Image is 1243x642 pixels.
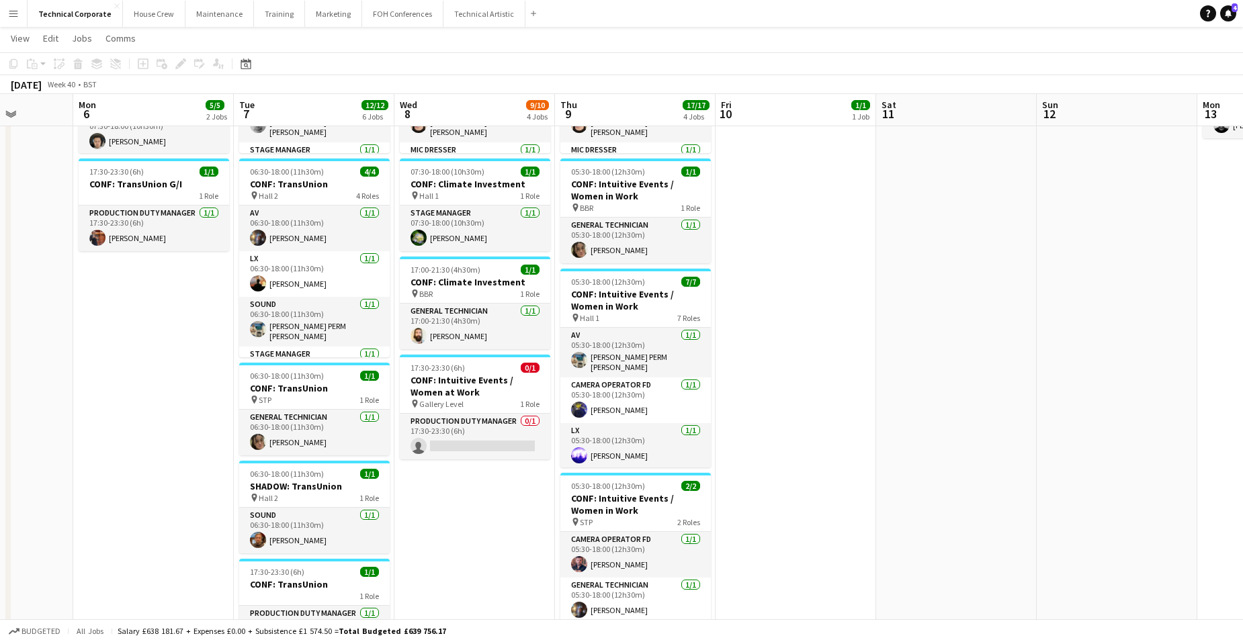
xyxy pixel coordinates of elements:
span: 1/1 [360,371,379,381]
app-job-card: 05:30-18:00 (12h30m)7/7CONF: Intuitive Events / Women in Work Hall 17 RolesAV1/105:30-18:00 (12h3... [560,269,711,467]
app-card-role: LX1/105:30-18:00 (12h30m)[PERSON_NAME] [560,423,711,469]
span: Gallery Level [419,399,464,409]
span: 1/1 [200,167,218,177]
a: View [5,30,35,47]
span: 4/4 [360,167,379,177]
span: Edit [43,32,58,44]
a: Edit [38,30,64,47]
span: 1/1 [681,167,700,177]
app-card-role: Stage Manager1/1 [239,347,390,392]
span: Hall 2 [259,191,278,201]
span: Hall 2 [259,493,278,503]
app-card-role: Mic Dresser1/1 [560,142,711,188]
span: Jobs [72,32,92,44]
button: Technical Artistic [443,1,525,27]
h3: CONF: Intuitive Events / Women in Work [560,288,711,312]
span: Total Budgeted £639 756.17 [339,626,446,636]
span: 12 [1040,106,1058,122]
span: Week 40 [44,79,78,89]
span: BBR [580,203,593,213]
span: 1 Role [359,395,379,405]
button: Marketing [305,1,362,27]
span: 7 Roles [677,313,700,323]
h3: CONF: Intuitive Events / Women in Work [560,178,711,202]
span: 17:30-23:30 (6h) [411,363,465,373]
h3: CONF: Intuitive Events / Women at Work [400,374,550,398]
div: BST [83,79,97,89]
span: 1 Role [359,591,379,601]
span: 0/1 [521,363,540,373]
app-card-role: General Technician1/105:30-18:00 (12h30m)[PERSON_NAME] [560,578,711,623]
h3: CONF: TransUnion [239,578,390,590]
app-job-card: 06:30-18:00 (11h30m)4/4CONF: TransUnion Hall 24 RolesAV1/106:30-18:00 (11h30m)[PERSON_NAME]LX1/10... [239,158,390,357]
span: 1 Role [520,289,540,299]
span: 1/1 [360,469,379,479]
app-card-role: General Technician1/117:00-21:30 (4h30m)[PERSON_NAME] [400,304,550,349]
h3: CONF: TransUnion [239,382,390,394]
h3: CONF: TransUnion G/I [79,178,229,190]
app-job-card: 06:30-18:00 (11h30m)1/1CONF: TransUnion STP1 RoleGeneral Technician1/106:30-18:00 (11h30m)[PERSON... [239,363,390,455]
span: Hall 1 [580,313,599,323]
span: Fri [721,99,732,111]
span: 1/1 [851,100,870,110]
button: Technical Corporate [28,1,123,27]
span: 5/5 [206,100,224,110]
span: Comms [105,32,136,44]
button: Maintenance [185,1,254,27]
span: 17:00-21:30 (4h30m) [411,265,480,275]
h3: CONF: Climate Investment [400,276,550,288]
span: Mon [1203,99,1220,111]
span: 4 [1232,3,1238,12]
div: [DATE] [11,78,42,91]
button: House Crew [123,1,185,27]
span: 13 [1201,106,1220,122]
app-card-role: Camera Operator FD1/105:30-18:00 (12h30m)[PERSON_NAME] [560,532,711,578]
app-card-role: Mic Dresser1/1 [400,142,550,188]
app-card-role: Sound1/106:30-18:00 (11h30m)[PERSON_NAME] PERM [PERSON_NAME] [239,297,390,347]
span: 2/2 [681,481,700,491]
app-card-role: Production Duty Manager1/117:30-23:30 (6h)[PERSON_NAME] [79,205,229,251]
span: All jobs [74,626,106,636]
app-card-role: Stage Manager1/1 [239,142,390,188]
div: 05:30-18:00 (12h30m)2/2CONF: Intuitive Events / Women in Work STP2 RolesCamera Operator FD1/105:3... [560,473,711,623]
app-job-card: 17:00-21:30 (4h30m)1/1CONF: Climate Investment BBR1 RoleGeneral Technician1/117:00-21:30 (4h30m)[... [400,257,550,349]
a: 4 [1220,5,1236,21]
div: 2 Jobs [206,111,227,122]
span: STP [259,395,271,405]
div: 17:30-23:30 (6h)1/1CONF: TransUnion G/I1 RoleProduction Duty Manager1/117:30-23:30 (6h)[PERSON_NAME] [79,158,229,251]
span: Thu [560,99,577,111]
div: 1 Job [852,111,869,122]
span: 1 Role [520,191,540,201]
app-card-role: LX1/106:30-18:00 (11h30m)[PERSON_NAME] [239,251,390,297]
app-card-role: Sound1/106:30-18:00 (11h30m)[PERSON_NAME] [239,508,390,553]
span: Tue [239,99,255,111]
app-job-card: 06:30-18:00 (11h30m)1/1SHADOW: TransUnion Hall 21 RoleSound1/106:30-18:00 (11h30m)[PERSON_NAME] [239,461,390,553]
span: 1 Role [520,399,540,409]
div: 6 Jobs [362,111,388,122]
button: FOH Conferences [362,1,443,27]
h3: SHADOW: TransUnion [239,480,390,492]
app-job-card: 07:30-18:00 (10h30m)1/1CONF: Climate Investment Hall 11 RoleStage Manager1/107:30-18:00 (10h30m)[... [400,158,550,251]
app-card-role: Stage Manager1/107:30-18:00 (10h30m)[PERSON_NAME] [400,205,550,251]
a: Comms [100,30,141,47]
app-job-card: 17:30-23:30 (6h)0/1CONF: Intuitive Events / Women at Work Gallery Level1 RoleProduction Duty Mana... [400,355,550,459]
span: 8 [398,106,417,122]
span: 06:30-18:00 (11h30m) [250,371,324,381]
app-card-role: Sound1/107:30-18:00 (10h30m)[PERSON_NAME] [79,109,229,154]
span: Hall 1 [419,191,439,201]
span: Sun [1042,99,1058,111]
span: 9 [558,106,577,122]
app-card-role: General Technician1/106:30-18:00 (11h30m)[PERSON_NAME] [239,410,390,455]
app-card-role: General Technician1/105:30-18:00 (12h30m)[PERSON_NAME] [560,218,711,263]
span: 9/10 [526,100,549,110]
span: 12/12 [361,100,388,110]
span: 7 [237,106,255,122]
div: 4 Jobs [527,111,548,122]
